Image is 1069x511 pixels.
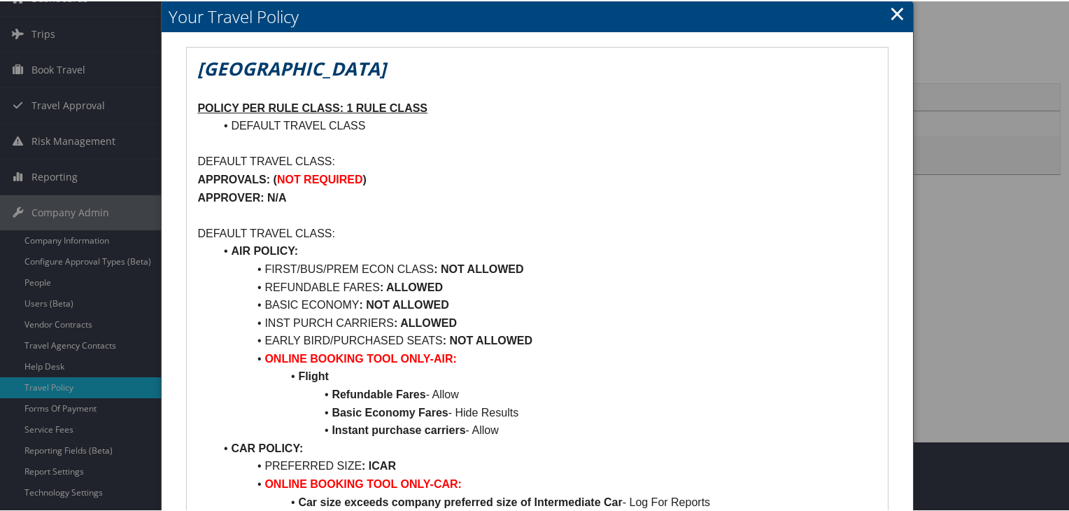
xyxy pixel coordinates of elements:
[197,151,877,169] p: DEFAULT TRAVEL CLASS:
[214,330,877,349] li: EARLY BIRD/PURCHASED SEATS
[443,333,532,345] strong: : NOT ALLOWED
[214,402,877,421] li: - Hide Results
[277,172,363,184] strong: NOT REQUIRED
[434,262,523,274] strong: : NOT ALLOWED
[214,492,877,510] li: - Log For Reports
[298,495,622,507] strong: Car size exceeds company preferred size of Intermediate Car
[214,313,877,331] li: INST PURCH CARRIERS
[332,405,448,417] strong: Basic Economy Fares
[214,456,877,474] li: PREFERRED SIZE
[380,280,443,292] strong: : ALLOWED
[197,172,276,184] strong: APPROVALS: (
[332,387,425,399] strong: Refundable Fares
[360,297,449,309] strong: : NOT ALLOWED
[394,316,457,328] strong: : ALLOWED
[214,277,877,295] li: REFUNDABLE FARES
[197,55,386,80] em: [GEOGRAPHIC_DATA]
[298,369,329,381] strong: Flight
[264,351,456,363] strong: ONLINE BOOKING TOOL ONLY-AIR:
[214,259,877,277] li: FIRST/BUS/PREM ECON CLASS
[197,101,427,113] u: POLICY PER RULE CLASS: 1 RULE CLASS
[362,458,396,470] strong: : ICAR
[214,115,877,134] li: DEFAULT TRAVEL CLASS
[197,190,286,202] strong: APPROVER: N/A
[197,223,877,241] p: DEFAULT TRAVEL CLASS:
[264,477,462,489] strong: ONLINE BOOKING TOOL ONLY-CAR:
[214,384,877,402] li: - Allow
[231,244,298,255] strong: AIR POLICY:
[214,295,877,313] li: BASIC ECONOMY
[214,420,877,438] li: - Allow
[363,172,367,184] strong: )
[332,423,465,435] strong: Instant purchase carriers
[231,441,303,453] strong: CAR POLICY:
